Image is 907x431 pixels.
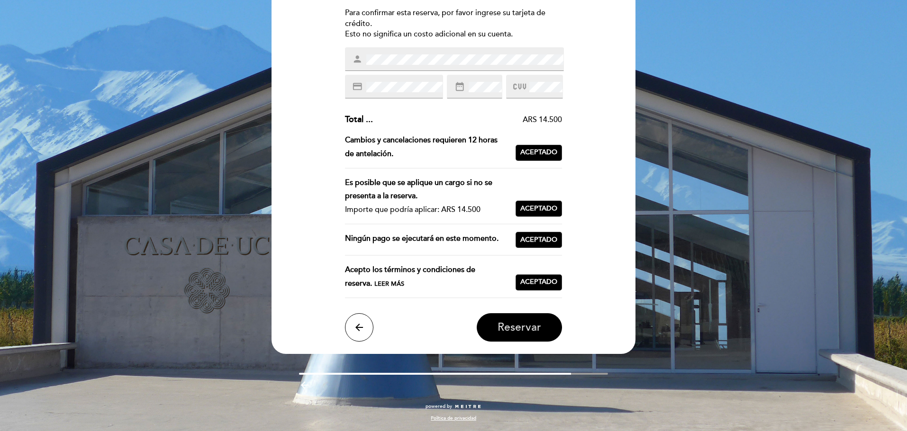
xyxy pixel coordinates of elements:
div: Ningún pago se ejecutará en este momento. [345,232,516,248]
i: credit_card [352,81,363,92]
i: person [352,54,363,64]
button: Aceptado [516,201,562,217]
span: Reservar [498,321,541,334]
div: Acepto los términos y condiciones de reserva. [345,263,516,290]
i: arrow_back [354,322,365,333]
span: Total ... [345,114,373,124]
div: Cambios y cancelaciones requieren 12 horas de antelación. [345,133,516,161]
span: Aceptado [520,148,557,158]
div: Es posible que se aplique un cargo si no se presenta a la reserva. [345,176,508,203]
i: arrow_backward [299,379,310,391]
span: powered by [426,403,452,410]
button: arrow_back [345,313,373,342]
span: Aceptado [520,235,557,245]
button: Reservar [477,313,562,342]
a: Política de privacidad [431,415,476,422]
div: Importe que podría aplicar: ARS 14.500 [345,203,508,217]
a: powered by [426,403,481,410]
span: Leer más [374,280,404,288]
button: Aceptado [516,274,562,290]
i: date_range [454,81,465,92]
span: Aceptado [520,277,557,287]
button: Aceptado [516,232,562,248]
button: Aceptado [516,145,562,161]
img: MEITRE [454,405,481,409]
span: Aceptado [520,204,557,214]
div: Para confirmar esta reserva, por favor ingrese su tarjeta de crédito. Esto no significa un costo ... [345,8,562,40]
div: ARS 14.500 [373,114,562,125]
